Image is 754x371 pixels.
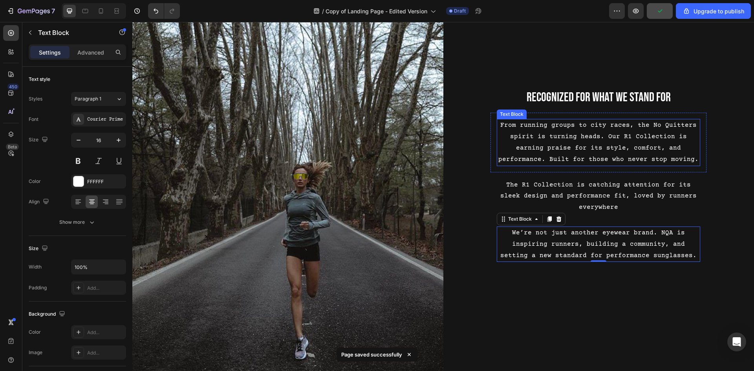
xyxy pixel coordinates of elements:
input: Auto [71,260,126,274]
div: FFFFFF [87,178,124,185]
button: 7 [3,3,59,19]
span: / [322,7,324,15]
div: Upgrade to publish [683,7,744,15]
div: Font [29,116,38,123]
div: Undo/Redo [148,3,180,19]
div: Color [29,178,41,185]
div: Styles [29,95,42,102]
p: The R1 Collection is catching attention for its sleek design and performance fit, loved by runner... [365,157,567,191]
div: 450 [7,84,19,90]
p: Advanced [77,48,104,57]
div: Align [29,197,51,207]
p: Text Block [38,28,105,37]
div: Width [29,263,42,270]
div: Image [29,349,42,356]
button: Upgrade to publish [676,3,751,19]
p: 7 [51,6,55,16]
iframe: Design area [132,22,754,371]
h2: Recognized for What We Stand For [317,67,616,85]
span: Paragraph 1 [75,95,101,102]
div: Padding [29,284,47,291]
div: Add... [87,349,124,356]
p: From running groups to city races, the No Quitters spirit is turning heads. Our R1 Collection is ... [365,98,567,143]
div: Text Block [366,89,393,96]
div: Open Intercom Messenger [727,333,746,351]
div: Add... [87,329,124,336]
div: Courier Prime [87,116,124,123]
button: Show more [29,215,126,229]
span: Copy of Landing Page - Edited Version [326,7,427,15]
div: Add... [87,285,124,292]
button: Paragraph 1 [71,92,126,106]
div: Show more [59,218,96,226]
div: Text style [29,76,50,83]
div: Color [29,329,41,336]
p: Settings [39,48,61,57]
div: Size [29,243,49,254]
p: Page saved successfully [341,351,402,358]
div: Background [29,309,67,320]
div: Text Block [374,194,401,201]
p: We’re not just another eyewear brand. NQA is inspiring runners, building a community, and setting... [365,205,567,239]
div: Beta [6,144,19,150]
div: Size [29,135,49,145]
span: Draft [454,7,466,15]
